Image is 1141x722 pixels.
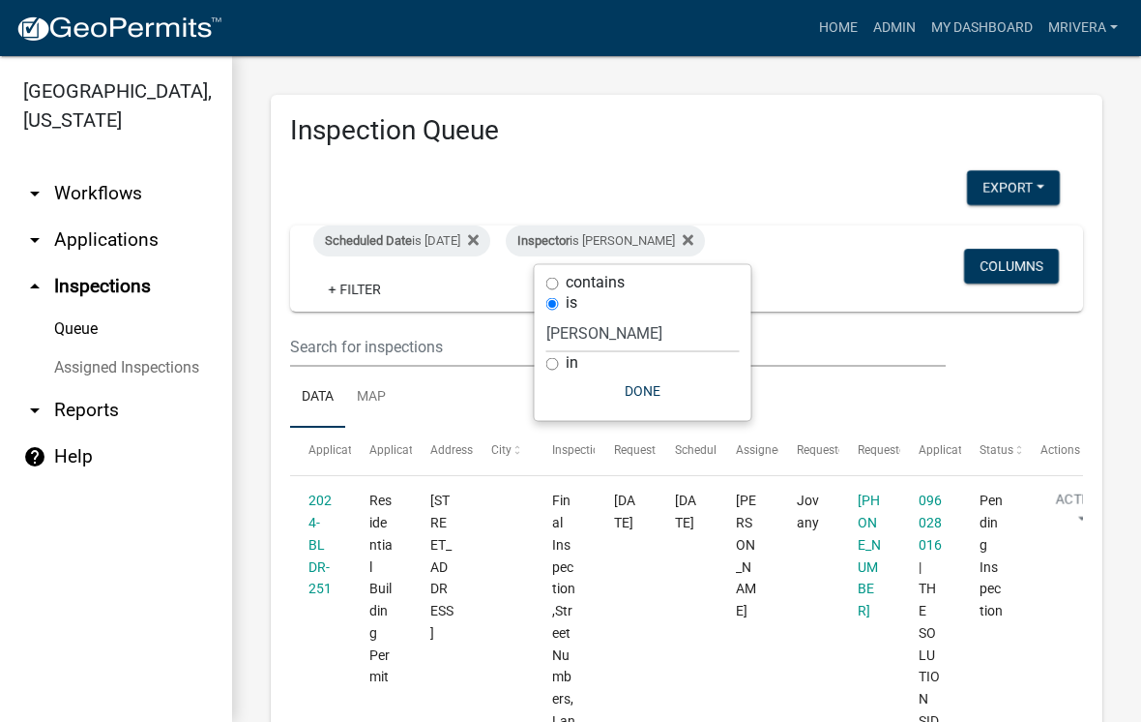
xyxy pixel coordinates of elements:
[1040,10,1126,46] a: mrivera
[675,443,758,457] span: Scheduled Time
[919,493,942,553] a: 096 028016
[23,275,46,298] i: arrow_drop_up
[1040,490,1120,538] button: Action
[308,493,332,596] a: 2024-BLDR-251
[369,443,457,457] span: Application Type
[412,428,473,474] datatable-header-cell: Address
[430,493,453,641] span: 161 HUNTERS CHASE CT
[980,493,1003,618] span: Pending Inspection
[797,443,884,457] span: Requestor Name
[290,428,351,474] datatable-header-cell: Application
[23,228,46,252] i: arrow_drop_down
[675,490,699,534] div: [DATE]
[980,443,1013,457] span: Status
[23,445,46,468] i: help
[473,428,534,474] datatable-header-cell: City
[736,443,835,457] span: Assigned Inspector
[1040,443,1080,457] span: Actions
[595,428,656,474] datatable-header-cell: Requested Date
[964,249,1059,284] button: Columns
[313,272,396,307] a: + Filter
[351,428,412,474] datatable-header-cell: Application Type
[566,295,577,311] label: is
[308,443,368,457] span: Application
[1022,428,1083,474] datatable-header-cell: Actions
[552,443,634,457] span: Inspection Type
[290,327,946,367] input: Search for inspections
[717,428,777,474] datatable-header-cell: Assigned Inspector
[566,275,625,290] label: contains
[967,170,1060,205] button: Export
[614,493,635,530] span: 07/10/2025
[546,374,740,408] button: Done
[923,10,1040,46] a: My Dashboard
[23,399,46,422] i: arrow_drop_down
[900,428,961,474] datatable-header-cell: Application Description
[656,428,717,474] datatable-header-cell: Scheduled Time
[811,10,865,46] a: Home
[858,493,881,618] a: [PHONE_NUMBER]
[313,226,490,256] div: is [DATE]
[345,367,397,429] a: Map
[506,226,705,256] div: is [PERSON_NAME]
[290,367,345,429] a: Data
[290,114,1083,147] h3: Inspection Queue
[865,10,923,46] a: Admin
[736,493,756,618] span: Michele Rivera
[566,355,578,371] label: in
[858,443,947,457] span: Requestor Phone
[325,233,412,248] span: Scheduled Date
[430,443,473,457] span: Address
[839,428,900,474] datatable-header-cell: Requestor Phone
[534,428,595,474] datatable-header-cell: Inspection Type
[491,443,512,457] span: City
[517,233,570,248] span: Inspector
[23,182,46,205] i: arrow_drop_down
[919,443,1040,457] span: Application Description
[778,428,839,474] datatable-header-cell: Requestor Name
[797,493,819,530] span: Jovany
[614,443,695,457] span: Requested Date
[858,493,881,618] span: 404-503-1966
[369,493,393,684] span: Residential Building Permit
[961,428,1022,474] datatable-header-cell: Status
